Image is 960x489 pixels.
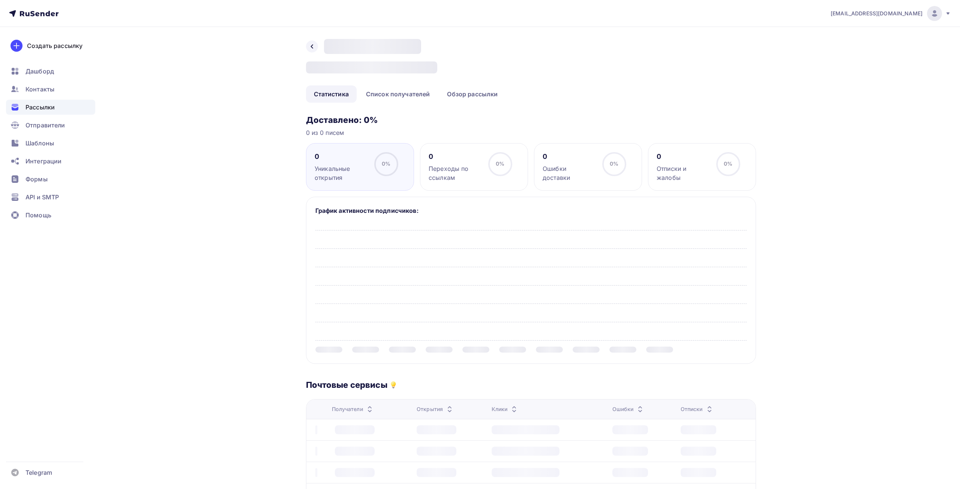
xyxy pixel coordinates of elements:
span: API и SMTP [25,193,59,202]
div: Ошибки доставки [543,164,595,182]
span: Интеграции [25,157,61,166]
span: Telegram [25,468,52,477]
a: Обзор рассылки [439,85,505,103]
a: Список получателей [358,85,438,103]
div: 0 [657,152,709,161]
div: Получатели [332,405,374,413]
a: Шаблоны [6,136,95,151]
span: Помощь [25,211,51,220]
span: Шаблоны [25,139,54,148]
div: Создать рассылку [27,41,82,50]
a: Статистика [306,85,357,103]
span: [EMAIL_ADDRESS][DOMAIN_NAME] [831,10,922,17]
a: Контакты [6,82,95,97]
div: 0 из 0 писем [306,128,756,137]
span: Отправители [25,121,65,130]
div: 0 [315,152,367,161]
div: 0 [429,152,481,161]
h5: График активности подписчиков: [315,206,747,215]
div: Клики [492,405,519,413]
a: [EMAIL_ADDRESS][DOMAIN_NAME] [831,6,951,21]
h3: Доставлено: 0% [306,115,756,125]
span: Контакты [25,85,54,94]
span: Формы [25,175,48,184]
div: Открытия [417,405,454,413]
span: 0% [610,160,618,167]
div: 0 [543,152,595,161]
span: Рассылки [25,103,55,112]
div: Ошибки [612,405,645,413]
span: 0% [496,160,504,167]
span: Дашборд [25,67,54,76]
a: Дашборд [6,64,95,79]
span: 0% [724,160,732,167]
div: Отписки [681,405,714,413]
h3: Почтовые сервисы [306,380,387,390]
a: Рассылки [6,100,95,115]
div: Переходы по ссылкам [429,164,481,182]
a: Формы [6,172,95,187]
span: 0% [382,160,390,167]
div: Уникальные открытия [315,164,367,182]
div: Отписки и жалобы [657,164,709,182]
a: Отправители [6,118,95,133]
